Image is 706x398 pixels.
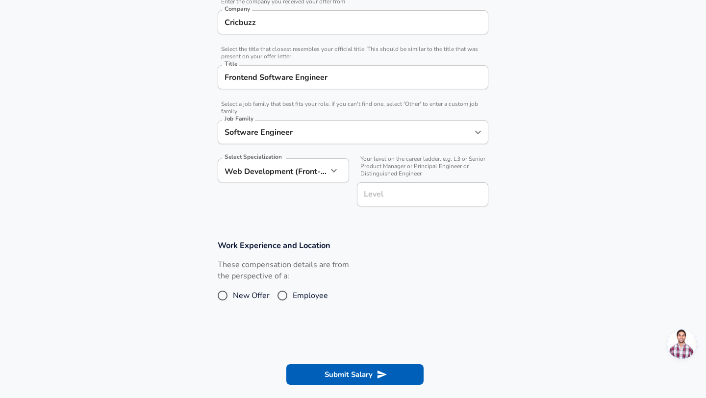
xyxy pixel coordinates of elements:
label: Title [225,61,237,67]
button: Open [471,125,485,139]
div: Web Development (Front-End) [218,158,328,182]
span: Select a job family that best fits your role. If you can't find one, select 'Other' to enter a cu... [218,100,488,115]
input: Software Engineer [222,70,484,85]
label: Job Family [225,116,253,122]
span: Employee [293,290,328,301]
input: Software Engineer [222,124,469,140]
h3: Work Experience and Location [218,240,488,251]
span: Your level on the career ladder. e.g. L3 or Senior Product Manager or Principal Engineer or Disti... [357,155,488,177]
span: Select the title that closest resembles your official title. This should be similar to the title ... [218,46,488,60]
label: Company [225,6,250,12]
label: These compensation details are from the perspective of a: [218,259,349,282]
div: Open chat [667,329,697,359]
span: New Offer [233,290,270,301]
button: Submit Salary [286,364,424,385]
input: Google [222,15,484,30]
input: L3 [361,187,484,202]
label: Select Specialization [225,154,281,160]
